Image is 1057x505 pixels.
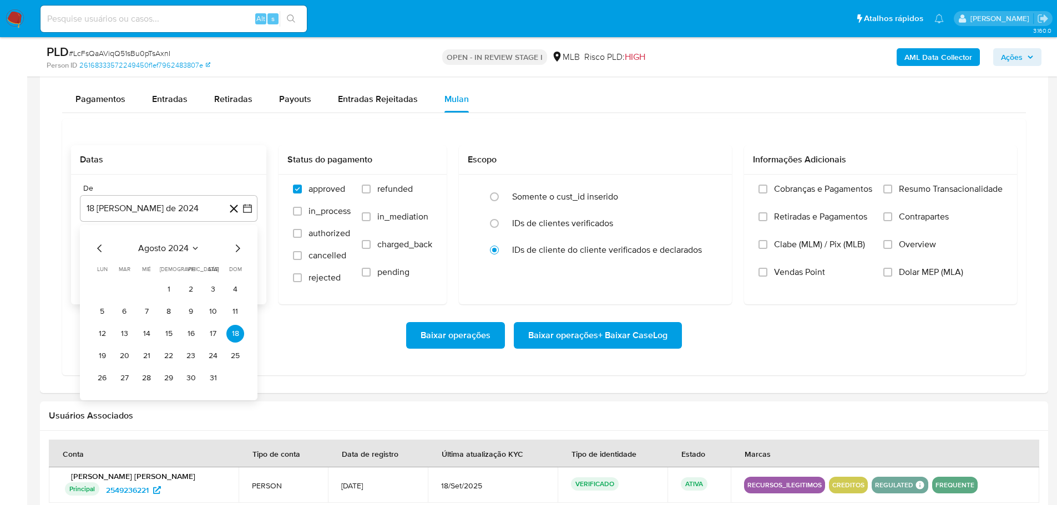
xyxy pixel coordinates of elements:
[1037,13,1049,24] a: Sair
[256,13,265,24] span: Alt
[864,13,923,24] span: Atalhos rápidos
[1033,26,1051,35] span: 3.160.0
[934,14,944,23] a: Notificações
[69,48,170,59] span: # LcFsQaAViqQ51sBu0pTsAxnI
[41,12,307,26] input: Pesquise usuários ou casos...
[904,48,972,66] b: AML Data Collector
[47,43,69,60] b: PLD
[49,410,1039,421] h2: Usuários Associados
[47,60,77,70] b: Person ID
[584,51,645,63] span: Risco PLD:
[280,11,302,27] button: search-icon
[993,48,1041,66] button: Ações
[271,13,275,24] span: s
[442,49,547,65] p: OPEN - IN REVIEW STAGE I
[970,13,1033,24] p: jhonata.costa@mercadolivre.com
[625,50,645,63] span: HIGH
[897,48,980,66] button: AML Data Collector
[79,60,210,70] a: 26168333572249450f1ef7962483807e
[552,51,580,63] div: MLB
[1001,48,1023,66] span: Ações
